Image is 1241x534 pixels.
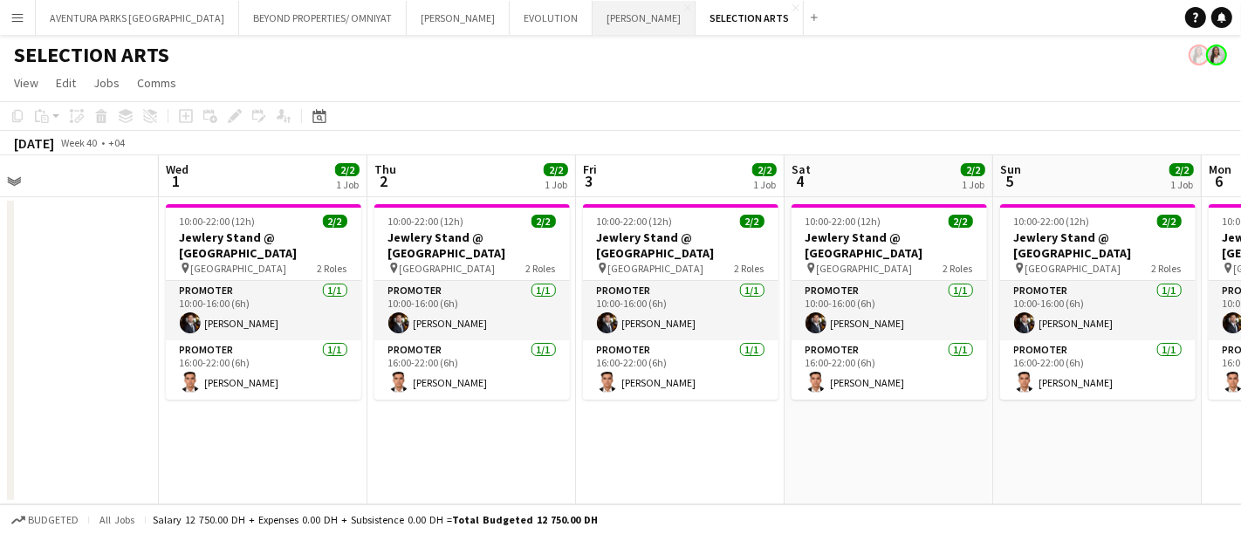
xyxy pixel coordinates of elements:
span: Edit [56,75,76,91]
div: +04 [108,136,125,149]
app-job-card: 10:00-22:00 (12h)2/2Jewlery Stand @ [GEOGRAPHIC_DATA] [GEOGRAPHIC_DATA]2 RolesPromoter1/110:00-16... [1000,204,1196,400]
app-job-card: 10:00-22:00 (12h)2/2Jewlery Stand @ [GEOGRAPHIC_DATA] [GEOGRAPHIC_DATA]2 RolesPromoter1/110:00-16... [374,204,570,400]
h1: SELECTION ARTS [14,42,169,68]
div: 1 Job [545,178,567,191]
button: Budgeted [9,510,81,530]
app-user-avatar: Ines de Puybaudet [1206,44,1227,65]
app-card-role: Promoter1/116:00-22:00 (6h)[PERSON_NAME] [1000,340,1196,400]
span: Jobs [93,75,120,91]
app-card-role: Promoter1/110:00-16:00 (6h)[PERSON_NAME] [1000,281,1196,340]
span: 2/2 [752,163,777,176]
span: Mon [1209,161,1231,177]
span: 2/2 [335,163,360,176]
span: [GEOGRAPHIC_DATA] [191,262,287,275]
h3: Jewlery Stand @ [GEOGRAPHIC_DATA] [374,229,570,261]
button: [PERSON_NAME] [593,1,696,35]
button: EVOLUTION [510,1,593,35]
span: Week 40 [58,136,101,149]
span: 2/2 [544,163,568,176]
a: View [7,72,45,94]
span: Wed [166,161,189,177]
a: Jobs [86,72,127,94]
span: [GEOGRAPHIC_DATA] [608,262,704,275]
a: Edit [49,72,83,94]
span: Sun [1000,161,1021,177]
button: BEYOND PROPERTIES/ OMNIYAT [239,1,407,35]
span: 3 [580,171,597,191]
span: 2/2 [1157,215,1182,228]
span: 2/2 [323,215,347,228]
span: View [14,75,38,91]
span: [GEOGRAPHIC_DATA] [400,262,496,275]
app-card-role: Promoter1/110:00-16:00 (6h)[PERSON_NAME] [583,281,778,340]
span: 2/2 [961,163,985,176]
span: 10:00-22:00 (12h) [180,215,256,228]
span: Total Budgeted 12 750.00 DH [452,513,598,526]
h3: Jewlery Stand @ [GEOGRAPHIC_DATA] [1000,229,1196,261]
span: 4 [789,171,811,191]
div: Salary 12 750.00 DH + Expenses 0.00 DH + Subsistence 0.00 DH = [153,513,598,526]
span: Sat [792,161,811,177]
button: AVENTURA PARKS [GEOGRAPHIC_DATA] [36,1,239,35]
span: 2 Roles [1152,262,1182,275]
span: 10:00-22:00 (12h) [388,215,464,228]
span: 6 [1206,171,1231,191]
span: 2 Roles [526,262,556,275]
div: 1 Job [962,178,984,191]
app-card-role: Promoter1/116:00-22:00 (6h)[PERSON_NAME] [583,340,778,400]
span: 2 Roles [318,262,347,275]
h3: Jewlery Stand @ [GEOGRAPHIC_DATA] [792,229,987,261]
h3: Jewlery Stand @ [GEOGRAPHIC_DATA] [166,229,361,261]
span: Fri [583,161,597,177]
app-card-role: Promoter1/110:00-16:00 (6h)[PERSON_NAME] [792,281,987,340]
span: 2/2 [949,215,973,228]
span: 10:00-22:00 (12h) [1014,215,1090,228]
span: 2 [372,171,396,191]
span: 1 [163,171,189,191]
span: Comms [137,75,176,91]
span: 2/2 [531,215,556,228]
span: Budgeted [28,514,79,526]
app-card-role: Promoter1/116:00-22:00 (6h)[PERSON_NAME] [374,340,570,400]
span: 10:00-22:00 (12h) [806,215,881,228]
app-job-card: 10:00-22:00 (12h)2/2Jewlery Stand @ [GEOGRAPHIC_DATA] [GEOGRAPHIC_DATA]2 RolesPromoter1/110:00-16... [792,204,987,400]
span: [GEOGRAPHIC_DATA] [817,262,913,275]
app-card-role: Promoter1/116:00-22:00 (6h)[PERSON_NAME] [166,340,361,400]
h3: Jewlery Stand @ [GEOGRAPHIC_DATA] [583,229,778,261]
app-card-role: Promoter1/116:00-22:00 (6h)[PERSON_NAME] [792,340,987,400]
div: 1 Job [753,178,776,191]
button: [PERSON_NAME] [407,1,510,35]
app-job-card: 10:00-22:00 (12h)2/2Jewlery Stand @ [GEOGRAPHIC_DATA] [GEOGRAPHIC_DATA]2 RolesPromoter1/110:00-16... [166,204,361,400]
app-card-role: Promoter1/110:00-16:00 (6h)[PERSON_NAME] [374,281,570,340]
span: All jobs [96,513,138,526]
div: 1 Job [336,178,359,191]
span: Thu [374,161,396,177]
span: 2/2 [740,215,764,228]
a: Comms [130,72,183,94]
app-job-card: 10:00-22:00 (12h)2/2Jewlery Stand @ [GEOGRAPHIC_DATA] [GEOGRAPHIC_DATA]2 RolesPromoter1/110:00-16... [583,204,778,400]
div: [DATE] [14,134,54,152]
span: 5 [998,171,1021,191]
span: [GEOGRAPHIC_DATA] [1025,262,1121,275]
div: 1 Job [1170,178,1193,191]
app-card-role: Promoter1/110:00-16:00 (6h)[PERSON_NAME] [166,281,361,340]
span: 2 Roles [943,262,973,275]
span: 10:00-22:00 (12h) [597,215,673,228]
span: 2/2 [1169,163,1194,176]
app-user-avatar: Ines de Puybaudet [1189,44,1210,65]
span: 2 Roles [735,262,764,275]
button: SELECTION ARTS [696,1,804,35]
